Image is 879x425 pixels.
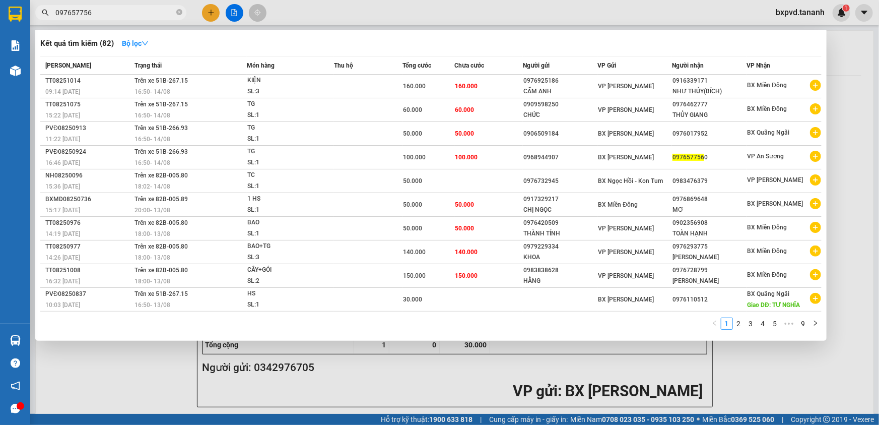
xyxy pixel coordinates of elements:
div: 0902356908 [672,218,746,228]
div: CHỨC [523,110,597,120]
div: 0976925186 [523,76,597,86]
span: search [42,9,49,16]
div: 0909598250 [523,99,597,110]
span: close-circle [176,9,182,15]
li: 3 [745,318,757,330]
div: TOÀN HẠNH [672,228,746,239]
span: 18:02 - 14/08 [134,183,170,190]
h3: Kết quả tìm kiếm ( 82 ) [40,38,114,49]
li: Next Page [809,318,822,330]
div: SL: 1 [247,110,323,121]
div: THÀNH TÍNH [523,228,597,239]
span: BX [PERSON_NAME] [598,154,654,161]
div: MƠ [672,205,746,215]
span: 140.000 [455,249,478,256]
span: Trên xe 82B-005.80 [134,219,188,226]
span: Trên xe 51B-267.15 [134,290,188,297]
div: 0983838628 [523,265,597,276]
div: HS [247,288,323,299]
span: ••• [781,318,797,330]
span: plus-circle [810,80,821,91]
span: 50.000 [403,201,422,208]
span: BX [PERSON_NAME] [747,200,803,207]
span: 30.000 [403,296,422,303]
div: 0976728799 [672,265,746,276]
span: 18:00 - 13/08 [134,254,170,261]
img: solution-icon [10,40,21,51]
span: BX Quãng Ngãi [747,290,789,297]
li: Tân Anh [5,5,146,24]
span: down [142,40,149,47]
div: 0976293775 [672,241,746,252]
span: 16:50 - 14/08 [134,159,170,166]
div: BAO+TG [247,241,323,252]
span: BX Miền Đông [598,201,638,208]
span: Trên xe 51B-266.93 [134,148,188,155]
li: VP BX [PERSON_NAME] [5,43,70,65]
div: 0917329217 [523,194,597,205]
a: 5 [770,318,781,329]
div: SL: 3 [247,86,323,97]
span: VP Nhận [747,62,770,69]
span: 10:03 [DATE] [45,301,80,309]
span: 16:50 - 13/08 [134,301,170,309]
span: plus-circle [810,174,821,186]
div: KIỆN [247,75,323,86]
li: VP BX Quãng Ngãi [70,43,134,54]
span: 14:26 [DATE] [45,254,80,261]
span: VP [PERSON_NAME] [747,176,803,184]
span: [PERSON_NAME] [45,62,91,69]
span: 50.000 [403,130,422,137]
div: TG [247,99,323,110]
button: left [709,318,721,330]
span: 60.000 [455,106,474,113]
span: Người gửi [523,62,550,69]
li: 4 [757,318,769,330]
span: 15:17 [DATE] [45,207,80,214]
div: [PERSON_NAME] [672,252,746,263]
a: 3 [746,318,757,329]
button: Bộ lọcdown [114,35,157,51]
span: 140.000 [403,249,426,256]
span: 150.000 [455,272,478,279]
span: message [11,404,20,413]
img: warehouse-icon [10,335,21,346]
span: Thu hộ [334,62,353,69]
span: plus-circle [810,103,821,114]
div: CHỊ NGỌC [523,205,597,215]
span: VP Gửi [597,62,616,69]
div: PVĐ08250837 [45,289,131,299]
span: BX Miền Đông [747,248,787,255]
div: SL: 2 [247,276,323,287]
span: 18:00 - 13/08 [134,278,170,285]
img: warehouse-icon [10,66,21,76]
span: 150.000 [403,272,426,279]
span: Trên xe 82B-005.80 [134,267,188,274]
span: BX [PERSON_NAME] [598,130,654,137]
span: 50.000 [455,130,474,137]
div: THỦY GIANG [672,110,746,120]
span: BX Miền Đông [747,82,787,89]
span: 16:50 - 14/08 [134,112,170,119]
span: VP [PERSON_NAME] [598,249,654,256]
span: 160.000 [403,83,426,90]
li: 2 [733,318,745,330]
li: Next 5 Pages [781,318,797,330]
li: Previous Page [709,318,721,330]
span: BX Ngọc Hồi - Kon Tum [598,177,663,185]
div: SL: 1 [247,157,323,168]
span: BX Miền Đông [747,224,787,231]
div: BXMD08250736 [45,194,131,205]
div: TT08251075 [45,99,131,110]
div: SL: 3 [247,252,323,263]
span: plus-circle [810,127,821,138]
a: 4 [758,318,769,329]
span: plus-circle [810,151,821,162]
div: BAO [247,217,323,228]
strong: Bộ lọc [122,39,149,47]
div: 0 [672,152,746,163]
div: TT08251008 [45,265,131,276]
img: logo-vxr [9,7,22,22]
div: SL: 1 [247,134,323,145]
span: BX [PERSON_NAME] [598,296,654,303]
